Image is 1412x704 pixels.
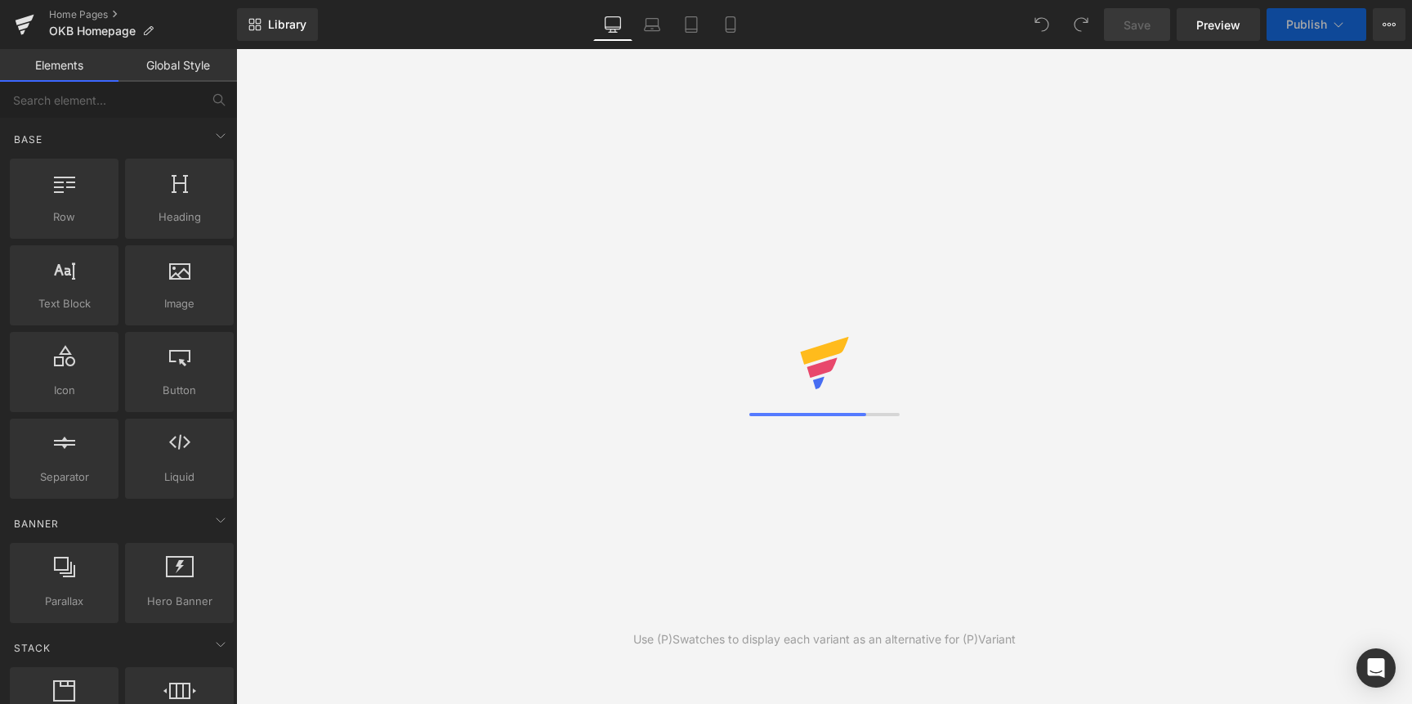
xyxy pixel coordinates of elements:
a: Desktop [593,8,632,41]
span: Row [15,209,114,226]
span: Button [130,382,229,399]
span: Save [1124,16,1151,34]
button: Undo [1025,8,1058,41]
a: Mobile [711,8,750,41]
div: Open Intercom Messenger [1356,648,1396,688]
span: Library [268,17,306,32]
span: Icon [15,382,114,399]
span: Banner [12,516,60,531]
span: Separator [15,469,114,486]
span: Preview [1196,16,1240,34]
span: Parallax [15,593,114,610]
span: Base [12,132,44,147]
span: Publish [1286,18,1327,31]
button: Publish [1267,8,1366,41]
div: Use (P)Swatches to display each variant as an alternative for (P)Variant [633,630,1016,648]
a: Preview [1177,8,1260,41]
a: Home Pages [49,8,237,21]
span: Heading [130,209,229,226]
a: Global Style [118,49,237,82]
span: Hero Banner [130,593,229,610]
a: New Library [237,8,318,41]
button: Redo [1065,8,1097,41]
span: Image [130,295,229,312]
span: Stack [12,640,52,656]
span: OKB Homepage [49,25,136,38]
span: Text Block [15,295,114,312]
a: Laptop [632,8,672,41]
span: Liquid [130,469,229,486]
a: Tablet [672,8,711,41]
button: More [1373,8,1405,41]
